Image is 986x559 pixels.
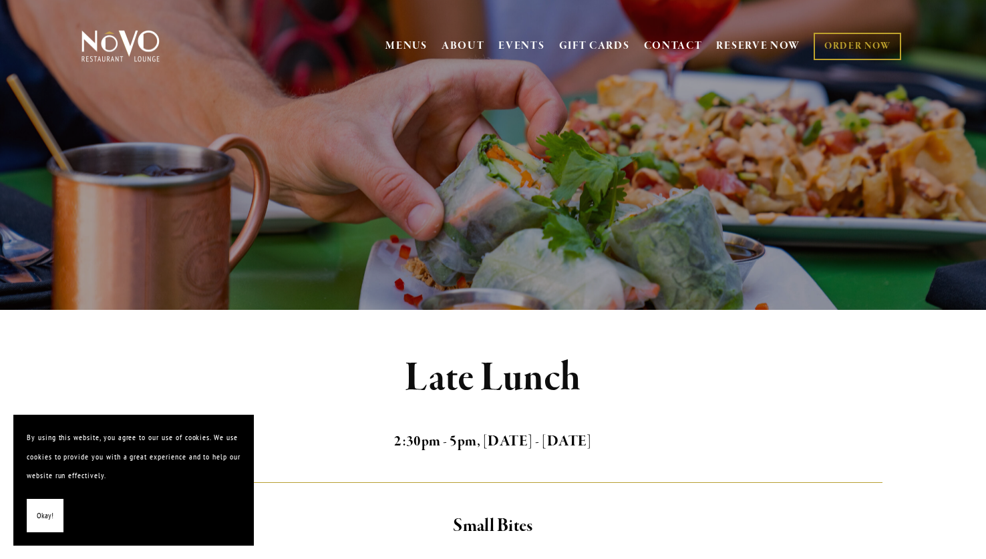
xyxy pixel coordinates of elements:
strong: Late Lunch [405,353,582,403]
button: Okay! [27,499,63,533]
a: EVENTS [498,39,544,53]
strong: 2:30pm - 5pm, [DATE] - [DATE] [394,432,592,451]
a: GIFT CARDS [559,33,630,59]
a: CONTACT [644,33,703,59]
p: By using this website, you agree to our use of cookies. We use cookies to provide you with a grea... [27,428,240,486]
a: ABOUT [442,39,485,53]
span: Okay! [37,506,53,526]
section: Cookie banner [13,415,254,546]
a: ORDER NOW [814,33,901,60]
a: RESERVE NOW [716,33,800,59]
img: Novo Restaurant &amp; Lounge [79,29,162,63]
strong: Small Bites [453,514,532,538]
a: MENUS [385,39,428,53]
